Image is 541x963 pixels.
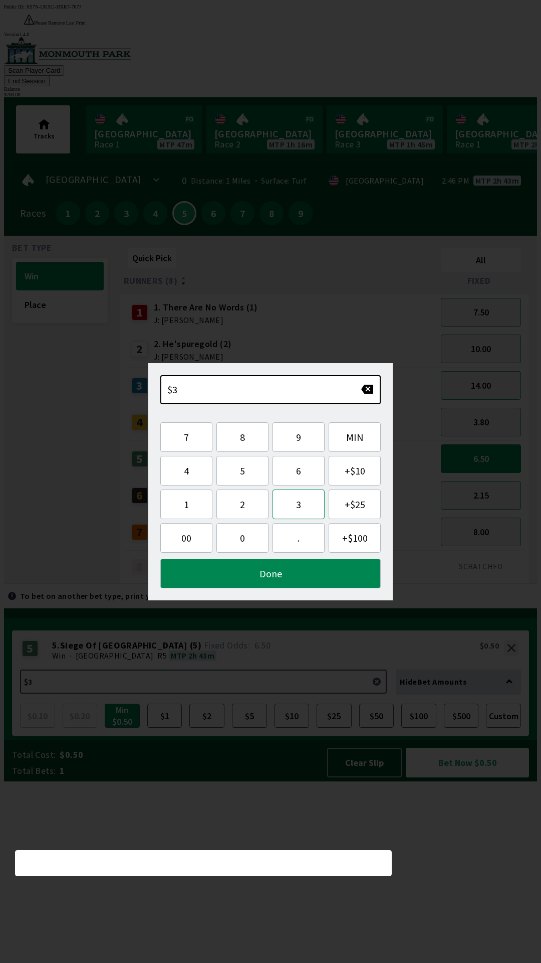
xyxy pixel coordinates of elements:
[216,523,268,553] button: 0
[281,431,316,443] span: 9
[160,490,212,519] button: 1
[169,431,204,443] span: 7
[160,559,381,588] button: Done
[281,464,316,477] span: 6
[273,523,325,553] button: .
[167,383,178,396] span: $3
[225,431,260,443] span: 8
[169,567,372,580] span: Done
[337,431,372,443] span: MIN
[337,464,372,477] span: + $10
[329,490,381,519] button: +$25
[281,532,316,544] span: .
[329,523,381,553] button: +$100
[160,422,212,452] button: 7
[169,532,204,544] span: 00
[216,490,268,519] button: 2
[225,464,260,477] span: 5
[169,464,204,477] span: 4
[216,456,268,486] button: 5
[273,456,325,486] button: 6
[337,498,372,511] span: + $25
[225,532,260,544] span: 0
[337,532,372,544] span: + $100
[225,498,260,511] span: 2
[169,498,204,511] span: 1
[329,456,381,486] button: +$10
[160,523,212,553] button: 00
[216,422,268,452] button: 8
[273,422,325,452] button: 9
[160,456,212,486] button: 4
[329,422,381,452] button: MIN
[273,490,325,519] button: 3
